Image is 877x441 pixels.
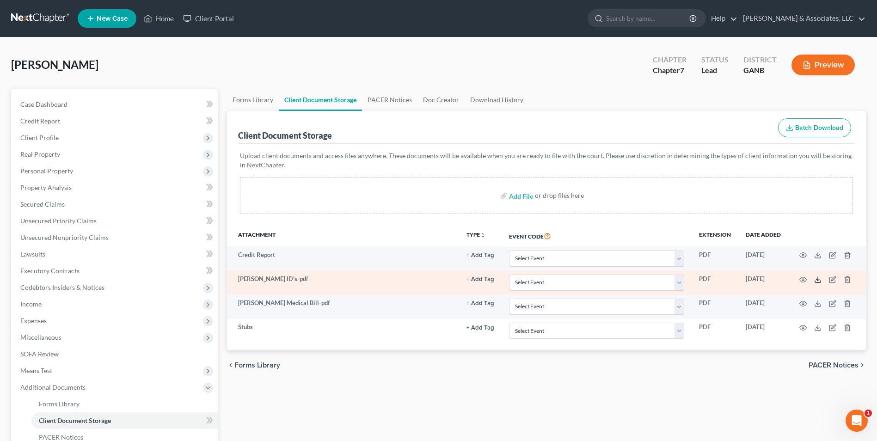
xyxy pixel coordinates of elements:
[20,383,86,391] span: Additional Documents
[680,66,684,74] span: 7
[809,361,859,369] span: PACER Notices
[795,124,843,132] span: Batch Download
[417,89,465,111] a: Doc Creator
[39,416,111,424] span: Client Document Storage
[466,232,485,238] button: TYPEunfold_more
[20,184,72,191] span: Property Analysis
[738,270,788,294] td: [DATE]
[809,361,866,369] button: PACER Notices chevron_right
[20,300,42,308] span: Income
[20,117,60,125] span: Credit Report
[466,275,494,283] a: + Add Tag
[465,89,529,111] a: Download History
[20,200,65,208] span: Secured Claims
[20,250,45,258] span: Lawsuits
[227,225,459,246] th: Attachment
[178,10,239,27] a: Client Portal
[738,246,788,270] td: [DATE]
[606,10,691,27] input: Search by name...
[20,350,59,358] span: SOFA Review
[227,246,459,270] td: Credit Report
[139,10,178,27] a: Home
[238,130,332,141] div: Client Document Storage
[466,251,494,259] a: + Add Tag
[20,317,47,325] span: Expenses
[466,252,494,258] button: + Add Tag
[39,400,80,408] span: Forms Library
[466,276,494,282] button: + Add Tag
[227,319,459,343] td: Stubs
[791,55,855,75] button: Preview
[227,295,459,319] td: [PERSON_NAME] Medical Bill-pdf
[692,295,738,319] td: PDF
[653,65,687,76] div: Chapter
[13,229,218,246] a: Unsecured Nonpriority Claims
[13,179,218,196] a: Property Analysis
[738,295,788,319] td: [DATE]
[20,217,97,225] span: Unsecured Priority Claims
[20,367,52,374] span: Means Test
[31,412,218,429] a: Client Document Storage
[11,58,98,71] span: [PERSON_NAME]
[20,150,60,158] span: Real Property
[738,319,788,343] td: [DATE]
[466,300,494,306] button: + Add Tag
[706,10,737,27] a: Help
[13,263,218,279] a: Executory Contracts
[20,333,61,341] span: Miscellaneous
[240,151,853,170] p: Upload client documents and access files anywhere. These documents will be available when you are...
[227,270,459,294] td: [PERSON_NAME] ID's-pdf
[20,167,73,175] span: Personal Property
[701,65,729,76] div: Lead
[227,361,280,369] button: chevron_left Forms Library
[13,346,218,362] a: SOFA Review
[39,433,83,441] span: PACER Notices
[692,270,738,294] td: PDF
[13,96,218,113] a: Case Dashboard
[846,410,868,432] iframe: Intercom live chat
[20,267,80,275] span: Executory Contracts
[692,319,738,343] td: PDF
[20,100,67,108] span: Case Dashboard
[466,323,494,331] a: + Add Tag
[97,15,128,22] span: New Case
[778,118,851,138] button: Batch Download
[865,410,872,417] span: 1
[692,246,738,270] td: PDF
[13,213,218,229] a: Unsecured Priority Claims
[502,225,692,246] th: Event Code
[362,89,417,111] a: PACER Notices
[20,233,109,241] span: Unsecured Nonpriority Claims
[480,233,485,238] i: unfold_more
[279,89,362,111] a: Client Document Storage
[692,225,738,246] th: Extension
[535,191,584,200] div: or drop files here
[738,225,788,246] th: Date added
[234,361,280,369] span: Forms Library
[13,246,218,263] a: Lawsuits
[20,134,59,141] span: Client Profile
[859,361,866,369] i: chevron_right
[743,55,777,65] div: District
[227,89,279,111] a: Forms Library
[738,10,865,27] a: [PERSON_NAME] & Associates, LLC
[13,196,218,213] a: Secured Claims
[701,55,729,65] div: Status
[743,65,777,76] div: GANB
[653,55,687,65] div: Chapter
[20,283,104,291] span: Codebtors Insiders & Notices
[466,325,494,331] button: + Add Tag
[227,361,234,369] i: chevron_left
[466,299,494,307] a: + Add Tag
[31,396,218,412] a: Forms Library
[13,113,218,129] a: Credit Report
